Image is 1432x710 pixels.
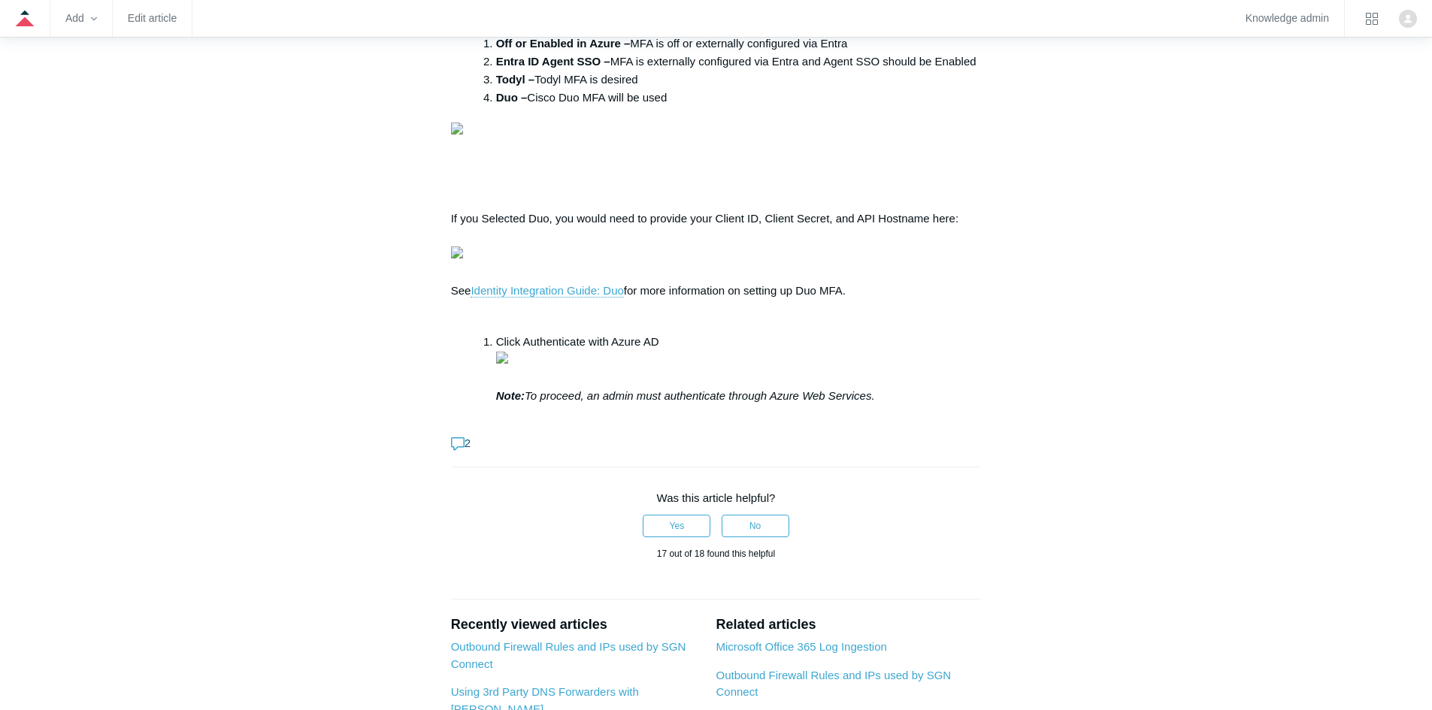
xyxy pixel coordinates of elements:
a: Identity Integration Guide: Duo [471,284,623,298]
img: 31285508803219 [451,122,463,134]
li: Todyl MFA is desired [496,71,982,89]
a: Edit article [128,14,177,23]
h2: Recently viewed articles [451,615,701,635]
a: Outbound Firewall Rules and IPs used by SGN Connect [451,640,686,670]
button: This article was not helpful [722,515,789,537]
strong: Duo – [496,91,528,104]
li: Click Authenticate with Azure AD [496,333,982,405]
strong: Entra ID Agent SSO – [496,55,610,68]
strong: Off or Enabled in Azure – [496,37,631,50]
span: 17 out of 18 found this helpful [657,548,775,559]
a: Knowledge admin [1246,14,1329,23]
img: 31285508820755 [496,352,508,364]
li: MFA is off or externally configured via Entra [496,35,982,53]
img: user avatar [1399,10,1417,28]
em: To proceed, an admin must authenticate through Azure Web Services. [496,389,875,402]
button: This article was helpful [643,515,710,537]
strong: Todyl – [496,73,534,86]
strong: Note: [496,389,525,402]
li: Cisco Duo MFA will be used [496,89,982,107]
li: MFA is externally configured via Entra and Agent SSO should be Enabled [496,53,982,71]
zd-hc-trigger: Click your profile icon to open the profile menu [1399,10,1417,28]
p: If you Selected Duo, you would need to provide your Client ID, Client Secret, and API Hostname he... [451,210,982,318]
span: Was this article helpful? [657,491,776,504]
span: 2 [451,437,471,449]
a: Outbound Firewall Rules and IPs used by SGN Connect [716,669,951,699]
img: 31285508811923 [451,246,463,258]
a: Microsoft Office 365 Log Ingestion [716,640,886,653]
h2: Related articles [716,615,981,635]
zd-hc-trigger: Add [65,14,97,23]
